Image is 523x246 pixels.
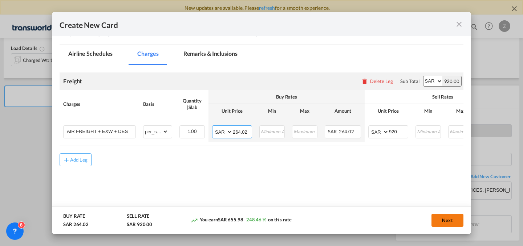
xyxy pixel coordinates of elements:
md-input-container: AIR FREIGHT + EXW + DESTINATION CLEARANCE AND DELIVERY + Insurance [64,126,135,137]
div: SAR 264.02 [63,221,89,228]
input: 920 [389,126,408,137]
md-tab-item: Airline Schedules [60,45,121,65]
th: Unit Price [208,104,256,118]
th: Min [256,104,288,118]
div: Quantity | Slab [179,97,205,111]
input: Minimum Amount [416,126,441,137]
span: 248.46 % [246,217,266,222]
select: per_shipment [143,126,168,137]
md-tab-item: Remarks & Inclusions [175,45,246,65]
md-pagination-wrapper: Use the left and right arrow keys to navigate between tabs [60,45,254,65]
md-dialog: Create New Card ... [52,12,471,234]
div: 920.00 [442,76,461,86]
md-tab-item: Charges [129,45,167,65]
th: Max [288,104,321,118]
div: You earn on this rate [191,216,292,224]
div: Charges [63,101,136,107]
md-icon: icon-plus md-link-fg s20 [63,156,70,163]
div: Add Leg [70,158,88,162]
th: Amount [321,104,365,118]
div: BUY RATE [63,213,85,221]
input: Charge Name [67,126,135,137]
th: Min [412,104,445,118]
md-icon: icon-delete [361,78,368,85]
button: Add Leg [60,153,92,166]
span: 1.00 [187,128,197,134]
span: SAR [328,129,338,134]
input: 264.02 [233,126,252,137]
span: SAR 655.98 [218,217,243,222]
button: Delete Leg [361,78,393,84]
div: Delete Leg [370,78,393,84]
div: Basis [143,101,172,107]
button: Next [431,214,463,227]
md-icon: icon-close fg-AAA8AD m-0 pointer [455,20,463,29]
div: Buy Rates [212,93,361,100]
span: 264.02 [339,129,354,134]
div: SAR 920.00 [127,221,152,228]
md-icon: icon-trending-up [191,217,198,224]
div: Sub Total [400,78,419,84]
input: Minimum Amount [260,126,284,137]
th: Unit Price [365,104,412,118]
input: Maximum Amount [293,126,317,137]
div: Freight [63,77,82,85]
div: Create New Card [60,20,455,29]
th: Max [445,104,477,118]
div: SELL RATE [127,213,149,221]
input: Maximum Amount [449,126,473,137]
div: Sell Rates [368,93,517,100]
